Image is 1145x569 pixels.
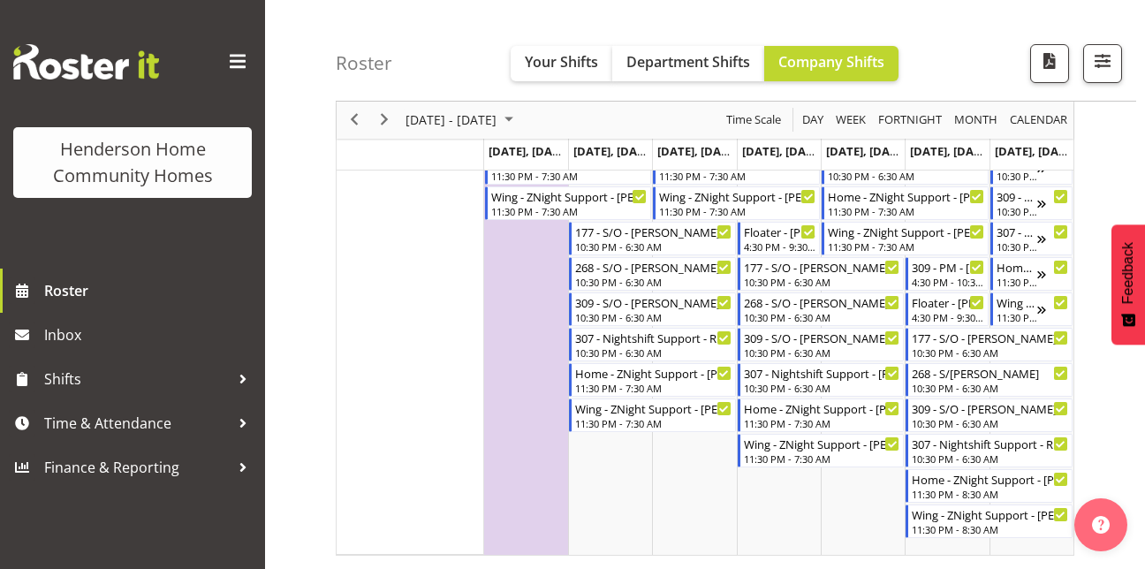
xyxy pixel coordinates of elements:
[575,345,732,360] div: 10:30 PM - 6:30 AM
[744,435,900,452] div: Wing - ZNight Support - [PERSON_NAME]
[13,44,159,80] img: Rosterit website logo
[403,110,521,132] button: September 2025
[952,110,999,132] span: Month
[575,416,732,430] div: 11:30 PM - 7:30 AM
[575,293,732,311] div: 309 - S/O - [PERSON_NAME]
[778,52,884,72] span: Company Shifts
[990,292,1073,326] div: Support Worker"s event - Wing - ZNight Support - Daniel Marticio Begin From Sunday, September 28,...
[738,434,905,467] div: Support Worker"s event - Wing - ZNight Support - Daniel Marticio Begin From Thursday, September 2...
[834,110,868,132] span: Week
[912,522,1068,536] div: 11:30 PM - 8:30 AM
[906,505,1073,538] div: Support Worker"s event - Wing - ZNight Support - Daniel Marticio Begin From Saturday, September 2...
[876,110,944,132] span: Fortnight
[1120,242,1136,304] span: Feedback
[724,110,783,132] span: Time Scale
[828,204,984,218] div: 11:30 PM - 7:30 AM
[906,434,1073,467] div: Support Worker"s event - 307 - Nightshift Support - Rie De Honor Begin From Saturday, September 2...
[744,364,900,382] div: 307 - Nightshift Support - [PERSON_NAME]
[659,204,815,218] div: 11:30 PM - 7:30 AM
[912,451,1068,466] div: 10:30 PM - 6:30 AM
[822,222,989,255] div: Support Worker"s event - Wing - ZNight Support - Daniel Marticio Begin From Friday, September 26,...
[738,257,905,291] div: Support Worker"s event - 177 - S/O - Billie Sothern Begin From Thursday, September 25, 2025 at 10...
[764,46,899,81] button: Company Shifts
[997,275,1037,289] div: 11:30 PM - 7:30 AM
[653,186,820,220] div: Support Worker"s event - Wing - ZNight Support - Arshdeep Singh Begin From Wednesday, September 2...
[744,223,815,240] div: Floater - [PERSON_NAME]
[31,136,234,189] div: Henderson Home Community Homes
[800,110,825,132] span: Day
[44,322,256,348] span: Inbox
[44,277,256,304] span: Roster
[575,310,732,324] div: 10:30 PM - 6:30 AM
[339,102,369,139] div: previous period
[399,102,524,139] div: September 22 - 28, 2025
[912,416,1068,430] div: 10:30 PM - 6:30 AM
[343,110,367,132] button: Previous
[575,223,732,240] div: 177 - S/O - [PERSON_NAME]
[995,143,1075,159] span: [DATE], [DATE]
[575,258,732,276] div: 268 - S/O - [PERSON_NAME]
[990,257,1073,291] div: Support Worker"s event - Home - ZNight Support - Cheenee Vargas Begin From Sunday, September 28, ...
[997,169,1037,183] div: 10:30 PM - 6:30 AM
[1030,44,1069,83] button: Download a PDF of the roster according to the set date range.
[626,52,750,72] span: Department Shifts
[489,143,578,159] span: [DATE], [DATE]
[569,363,736,397] div: Support Worker"s event - Home - ZNight Support - Navneet Kaur Begin From Tuesday, September 23, 2...
[744,293,900,311] div: 268 - S/O - [PERSON_NAME]
[833,110,869,132] button: Timeline Week
[997,239,1037,254] div: 10:30 PM - 6:30 AM
[744,345,900,360] div: 10:30 PM - 6:30 AM
[912,293,983,311] div: Floater - [PERSON_NAME]
[738,363,905,397] div: Support Worker"s event - 307 - Nightshift Support - Jess Aracan Begin From Thursday, September 25...
[575,275,732,289] div: 10:30 PM - 6:30 AM
[525,52,598,72] span: Your Shifts
[575,239,732,254] div: 10:30 PM - 6:30 AM
[738,222,820,255] div: Support Worker"s event - Floater - Maria Cerbas Begin From Thursday, September 25, 2025 at 4:30:0...
[912,275,983,289] div: 4:30 PM - 10:30 PM
[659,169,815,183] div: 11:30 PM - 7:30 AM
[657,143,738,159] span: [DATE], [DATE]
[990,186,1073,220] div: Support Worker"s event - 309 - S/O - Mary Endaya Begin From Sunday, September 28, 2025 at 10:30:0...
[997,204,1037,218] div: 10:30 PM - 6:30 AM
[44,366,230,392] span: Shifts
[738,292,905,326] div: Support Worker"s event - 268 - S/O - Katrina Shaw Begin From Thursday, September 25, 2025 at 10:3...
[800,110,827,132] button: Timeline Day
[912,258,983,276] div: 309 - PM - [PERSON_NAME]
[906,257,988,291] div: Support Worker"s event - 309 - PM - Mary Endaya Begin From Saturday, September 27, 2025 at 4:30:0...
[906,398,1073,432] div: Support Worker"s event - 309 - S/O - Mary Endaya Begin From Saturday, September 27, 2025 at 10:30...
[738,328,905,361] div: Support Worker"s event - 309 - S/O - Dipika Thapa Begin From Thursday, September 25, 2025 at 10:3...
[659,187,815,205] div: Wing - ZNight Support - [PERSON_NAME]
[1111,224,1145,345] button: Feedback - Show survey
[912,345,1068,360] div: 10:30 PM - 6:30 AM
[1008,110,1069,132] span: calendar
[912,399,1068,417] div: 309 - S/O - [PERSON_NAME]
[990,222,1073,255] div: Support Worker"s event - 307 - Nightshift Support - Rie De Honor Begin From Sunday, September 28,...
[822,186,989,220] div: Support Worker"s event - Home - ZNight Support - Cheenee Vargas Begin From Friday, September 26, ...
[997,258,1037,276] div: Home - ZNight Support - [PERSON_NAME]
[491,169,648,183] div: 11:30 PM - 7:30 AM
[912,487,1068,501] div: 11:30 PM - 8:30 AM
[997,310,1037,324] div: 11:30 PM - 7:30 AM
[744,275,900,289] div: 10:30 PM - 6:30 AM
[912,505,1068,523] div: Wing - ZNight Support - [PERSON_NAME]
[826,143,906,159] span: [DATE], [DATE]
[912,310,983,324] div: 4:30 PM - 9:30 PM
[828,239,984,254] div: 11:30 PM - 7:30 AM
[876,110,945,132] button: Fortnight
[569,222,736,255] div: Support Worker"s event - 177 - S/O - Billie Sothern Begin From Tuesday, September 23, 2025 at 10:...
[952,110,1001,132] button: Timeline Month
[738,398,905,432] div: Support Worker"s event - Home - ZNight Support - Cheenee Vargas Begin From Thursday, September 25...
[569,398,736,432] div: Support Worker"s event - Wing - ZNight Support - Arshdeep Singh Begin From Tuesday, September 23,...
[906,292,988,326] div: Support Worker"s event - Floater - Maria Cerbas Begin From Saturday, September 27, 2025 at 4:30:0...
[912,364,1068,382] div: 268 - S/[PERSON_NAME]
[744,258,900,276] div: 177 - S/O - [PERSON_NAME]
[44,410,230,436] span: Time & Attendance
[910,143,990,159] span: [DATE], [DATE]
[912,329,1068,346] div: 177 - S/O - [PERSON_NAME]
[336,53,392,73] h4: Roster
[575,364,732,382] div: Home - ZNight Support - [PERSON_NAME]
[1007,110,1071,132] button: Month
[511,46,612,81] button: Your Shifts
[491,187,648,205] div: Wing - ZNight Support - [PERSON_NAME]
[1092,516,1110,534] img: help-xxl-2.png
